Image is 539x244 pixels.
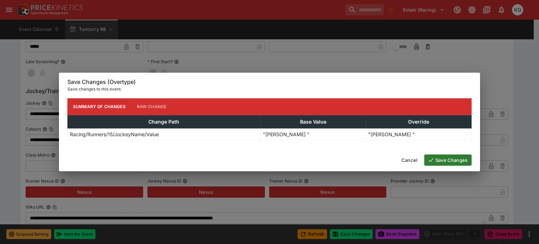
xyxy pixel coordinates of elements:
th: Base Value [260,115,366,128]
h6: Save Changes (Overtype) [67,78,472,86]
td: "[PERSON_NAME] " [260,128,366,140]
p: Racing/Runners/15/JockeyName/Value [70,131,159,138]
button: Cancel [397,154,421,166]
button: Save Changes [424,154,472,166]
th: Override [366,115,472,128]
p: Save changes to this event. [67,86,472,93]
th: Change Path [68,115,261,128]
td: "[PERSON_NAME] " [366,128,472,140]
button: Summary of Changes [67,98,131,115]
button: Raw Change [131,98,172,115]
